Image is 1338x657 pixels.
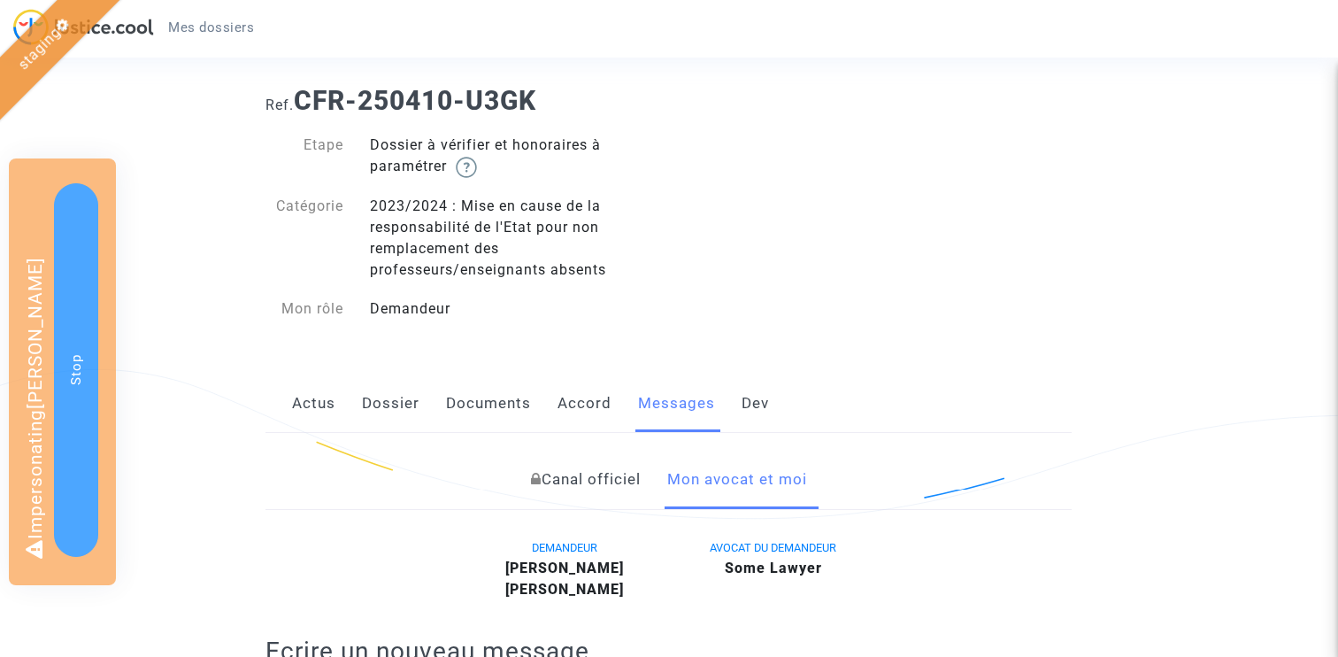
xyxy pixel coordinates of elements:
[13,9,154,45] img: jc-logo.svg
[252,298,357,320] div: Mon rôle
[557,375,611,433] a: Accord
[357,196,669,281] div: 2023/2024 : Mise en cause de la responsabilité de l'Etat pour non remplacement des professeurs/en...
[742,375,769,433] a: Dev
[725,560,822,576] b: Some Lawyer
[292,375,335,433] a: Actus
[456,157,477,178] img: help.svg
[154,14,268,41] a: Mes dossiers
[168,19,254,35] span: Mes dossiers
[252,135,357,178] div: Etape
[532,541,597,554] span: DEMANDEUR
[252,196,357,281] div: Catégorie
[531,451,641,509] a: Canal officiel
[265,97,294,113] span: Ref.
[505,581,624,598] b: [PERSON_NAME]
[54,183,98,557] button: Stop
[294,85,536,116] b: CFR-250410-U3GK
[357,298,669,320] div: Demandeur
[68,354,84,385] span: Stop
[710,541,836,554] span: AVOCAT DU DEMANDEUR
[505,560,624,576] b: [PERSON_NAME]
[667,451,807,509] a: Mon avocat et moi
[357,135,669,178] div: Dossier à vérifier et honoraires à paramétrer
[14,24,64,73] a: staging
[362,375,419,433] a: Dossier
[446,375,531,433] a: Documents
[638,375,715,433] a: Messages
[9,158,116,585] div: Impersonating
